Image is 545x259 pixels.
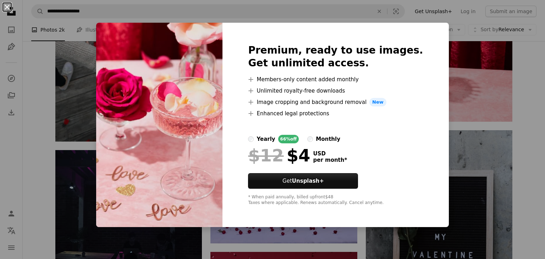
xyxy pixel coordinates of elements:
[248,109,423,118] li: Enhanced legal protections
[307,136,313,142] input: monthly
[248,75,423,84] li: Members-only content added monthly
[248,98,423,106] li: Image cropping and background removal
[292,178,324,184] strong: Unsplash+
[248,194,423,206] div: * When paid annually, billed upfront $48 Taxes where applicable. Renews automatically. Cancel any...
[248,136,254,142] input: yearly66%off
[278,135,299,143] div: 66% off
[313,157,347,163] span: per month *
[316,135,340,143] div: monthly
[313,150,347,157] span: USD
[257,135,275,143] div: yearly
[248,44,423,70] h2: Premium, ready to use images. Get unlimited access.
[248,87,423,95] li: Unlimited royalty-free downloads
[369,98,386,106] span: New
[248,146,283,165] span: $12
[96,23,222,227] img: premium_photo-1702834007369-e5badbdbcba0
[248,173,358,189] button: GetUnsplash+
[248,146,310,165] div: $4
